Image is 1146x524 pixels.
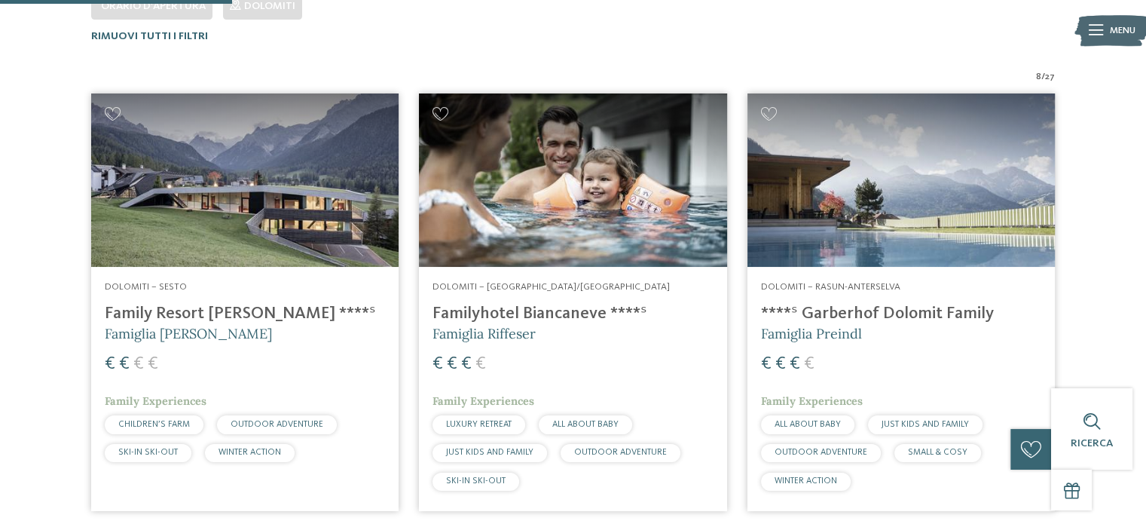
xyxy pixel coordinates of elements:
img: Cercate un hotel per famiglie? Qui troverete solo i migliori! [747,93,1055,267]
span: OUTDOOR ADVENTURE [231,420,323,429]
span: € [133,355,144,373]
span: € [761,355,772,373]
span: 27 [1045,70,1055,84]
span: OUTDOOR ADVENTURE [775,448,867,457]
span: ALL ABOUT BABY [775,420,841,429]
span: Famiglia [PERSON_NAME] [105,325,272,342]
span: € [105,355,115,373]
span: € [775,355,786,373]
span: Famiglia Riffeser [432,325,536,342]
h4: Family Resort [PERSON_NAME] ****ˢ [105,304,385,324]
span: Orario d'apertura [101,1,206,11]
span: WINTER ACTION [775,477,837,486]
span: € [790,355,800,373]
span: SMALL & COSY [908,448,967,457]
h4: ****ˢ Garberhof Dolomit Family [761,304,1041,324]
span: 8 [1036,70,1041,84]
span: SKI-IN SKI-OUT [118,448,178,457]
a: Cercate un hotel per famiglie? Qui troverete solo i migliori! Dolomiti – [GEOGRAPHIC_DATA]/[GEOGR... [419,93,726,511]
span: Ricerca [1071,438,1113,449]
span: Family Experiences [105,394,206,408]
span: Rimuovi tutti i filtri [91,31,208,41]
span: € [461,355,472,373]
span: € [804,355,814,373]
span: Dolomiti – Rasun-Anterselva [761,282,900,292]
span: € [432,355,443,373]
span: Dolomiti – [GEOGRAPHIC_DATA]/[GEOGRAPHIC_DATA] [432,282,670,292]
span: ALL ABOUT BABY [552,420,619,429]
img: Cercate un hotel per famiglie? Qui troverete solo i migliori! [419,93,726,267]
span: JUST KIDS AND FAMILY [882,420,969,429]
span: Dolomiti [244,1,295,11]
span: WINTER ACTION [219,448,281,457]
a: Cercate un hotel per famiglie? Qui troverete solo i migliori! Dolomiti – Rasun-Anterselva ****ˢ G... [747,93,1055,511]
span: Family Experiences [432,394,534,408]
span: / [1041,70,1045,84]
span: € [475,355,486,373]
span: OUTDOOR ADVENTURE [574,448,667,457]
span: € [148,355,158,373]
span: JUST KIDS AND FAMILY [446,448,533,457]
span: Famiglia Preindl [761,325,862,342]
span: CHILDREN’S FARM [118,420,190,429]
span: € [119,355,130,373]
span: Dolomiti – Sesto [105,282,187,292]
span: Family Experiences [761,394,863,408]
span: € [447,355,457,373]
span: SKI-IN SKI-OUT [446,477,506,486]
img: Family Resort Rainer ****ˢ [91,93,399,267]
h4: Familyhotel Biancaneve ****ˢ [432,304,713,324]
span: LUXURY RETREAT [446,420,512,429]
a: Cercate un hotel per famiglie? Qui troverete solo i migliori! Dolomiti – Sesto Family Resort [PER... [91,93,399,511]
